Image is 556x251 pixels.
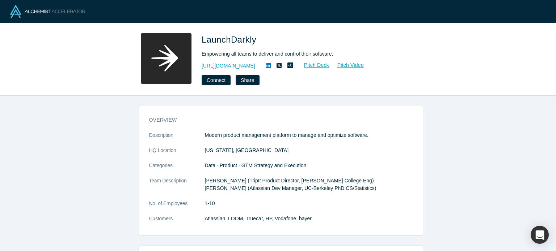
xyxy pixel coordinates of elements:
dd: Atlassian, LOOM, Truecar, HP, Vodafone, bayer [205,215,413,222]
button: Connect [202,75,231,85]
dt: Categories [149,162,205,177]
dd: [US_STATE], [GEOGRAPHIC_DATA] [205,147,413,154]
h3: overview [149,116,403,124]
span: Data · Product · GTM Strategy and Execution [205,163,307,168]
dt: No. of Employees [149,200,205,215]
dt: Description [149,131,205,147]
dd: 1-10 [205,200,413,207]
img: Alchemist Logo [10,5,85,18]
div: Empowering all teams to deliver and control their software. [202,50,404,58]
button: Share [236,75,259,85]
dt: HQ Location [149,147,205,162]
p: [PERSON_NAME] (TripIt Product Director, [PERSON_NAME] College Eng) [PERSON_NAME] (Atlassian Dev M... [205,177,413,192]
a: Pitch Video [329,61,364,69]
a: [URL][DOMAIN_NAME] [202,62,255,70]
a: Pitch Deck [296,61,329,69]
span: LaunchDarkly [202,35,259,44]
dt: Team Description [149,177,205,200]
dt: Customers [149,215,205,230]
p: Modern product management platform to manage and optimize software. [205,131,413,139]
img: LaunchDarkly's Logo [141,33,191,84]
